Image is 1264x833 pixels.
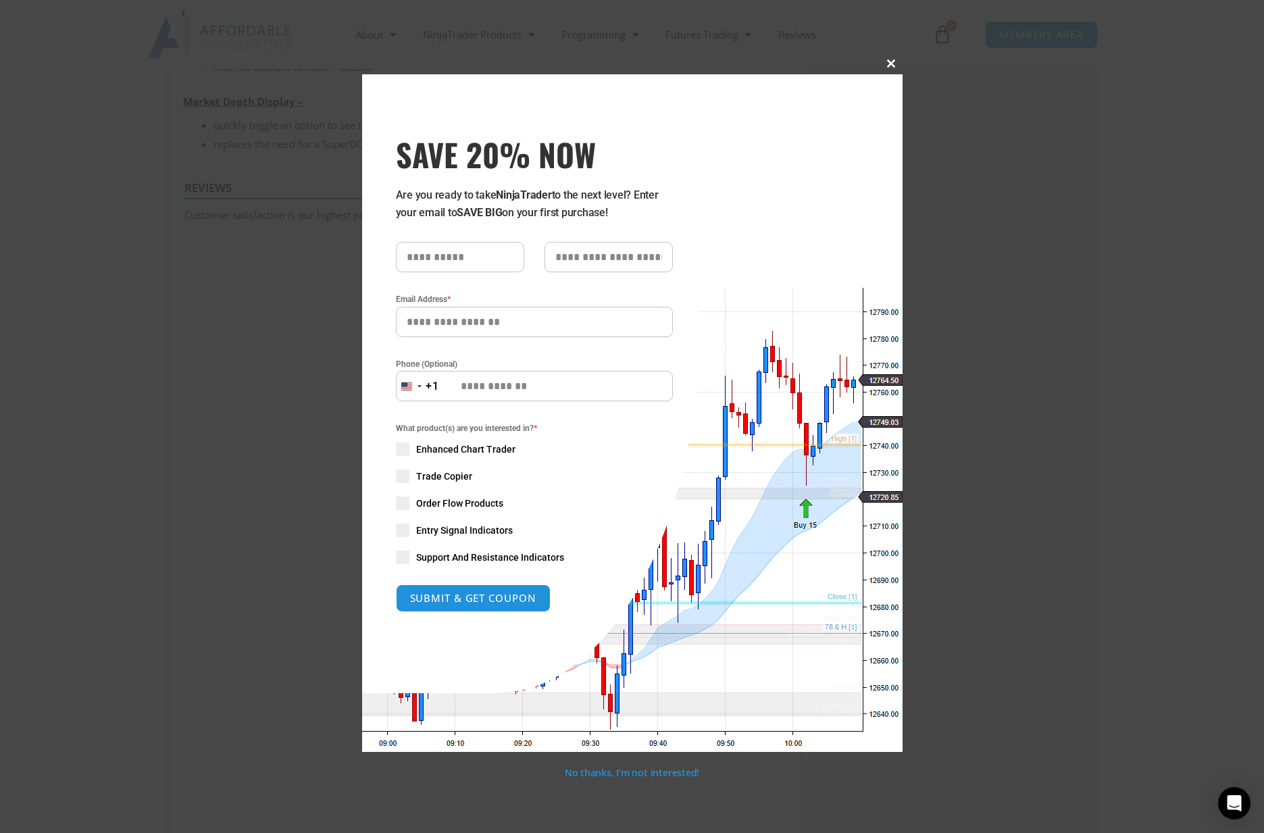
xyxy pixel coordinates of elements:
p: Are you ready to take to the next level? Enter your email to on your first purchase! [396,186,673,222]
label: Phone (Optional) [396,357,673,371]
div: Open Intercom Messenger [1218,787,1250,819]
label: Trade Copier [396,470,673,483]
span: Support And Resistance Indicators [416,551,564,564]
label: Support And Resistance Indicators [396,551,673,564]
label: Enhanced Chart Trader [396,443,673,456]
span: Entry Signal Indicators [416,524,513,537]
div: +1 [426,378,439,395]
span: SAVE 20% NOW [396,135,673,173]
label: Entry Signal Indicators [396,524,673,537]
button: Selected country [396,371,439,401]
strong: SAVE BIG [457,206,502,219]
a: No thanks, I’m not interested! [565,766,699,779]
button: SUBMIT & GET COUPON [396,584,551,612]
label: Email Address [396,293,673,306]
span: Enhanced Chart Trader [416,443,515,456]
span: What product(s) are you interested in? [396,422,673,435]
span: Order Flow Products [416,497,503,510]
strong: NinjaTrader [496,188,551,201]
label: Order Flow Products [396,497,673,510]
span: Trade Copier [416,470,472,483]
